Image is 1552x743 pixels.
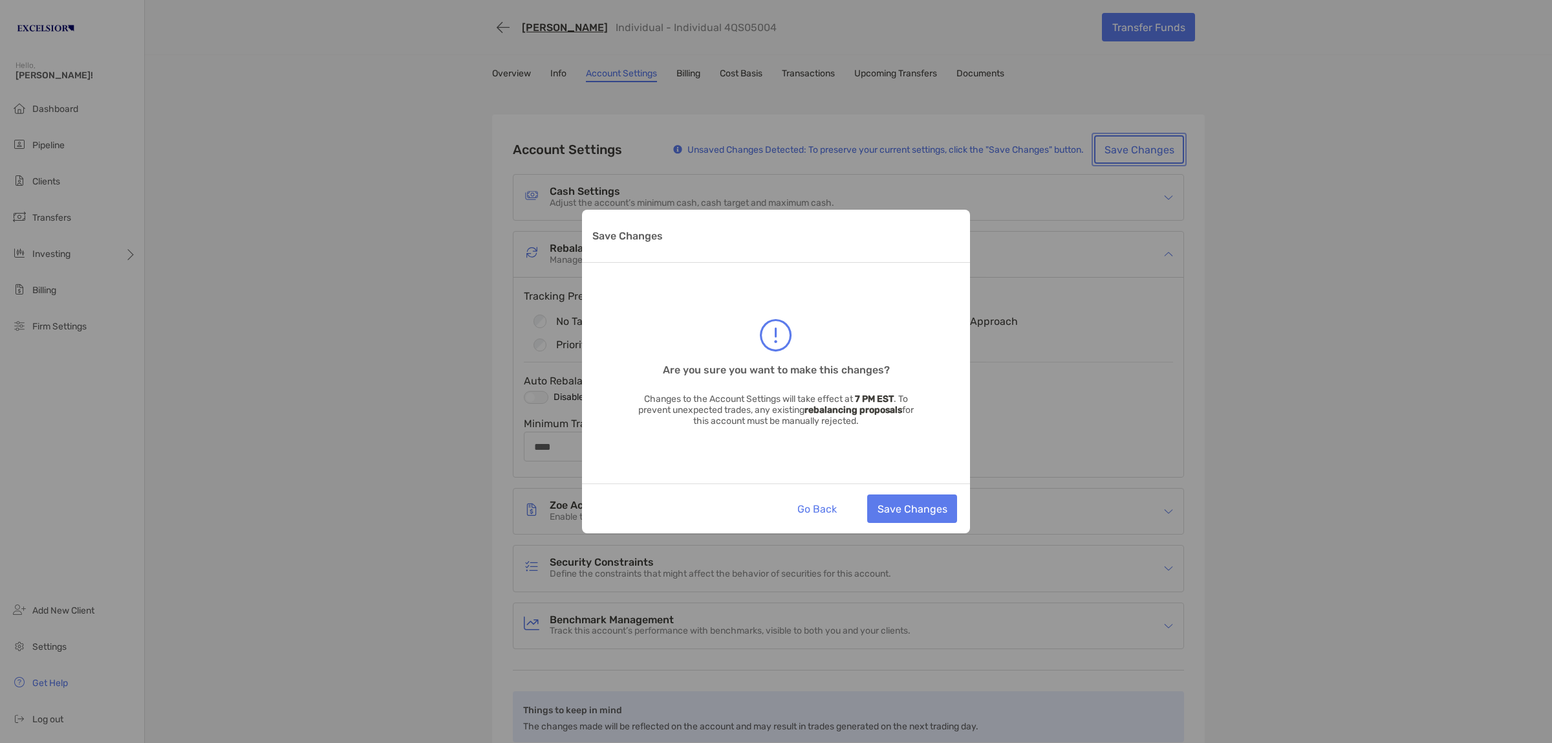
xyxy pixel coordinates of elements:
div: Save Changes [582,210,970,533]
p: Save Changes [592,228,663,244]
strong: 7 PM EST [855,394,894,405]
h3: Are you sure you want to make this changes? [663,362,890,378]
strong: rebalancing proposals [804,405,902,416]
p: Changes to the Account Settings will take effect at . To prevent unexpected trades, any existing ... [637,394,915,427]
button: Go Back [787,494,846,523]
button: Save Changes [867,494,957,523]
